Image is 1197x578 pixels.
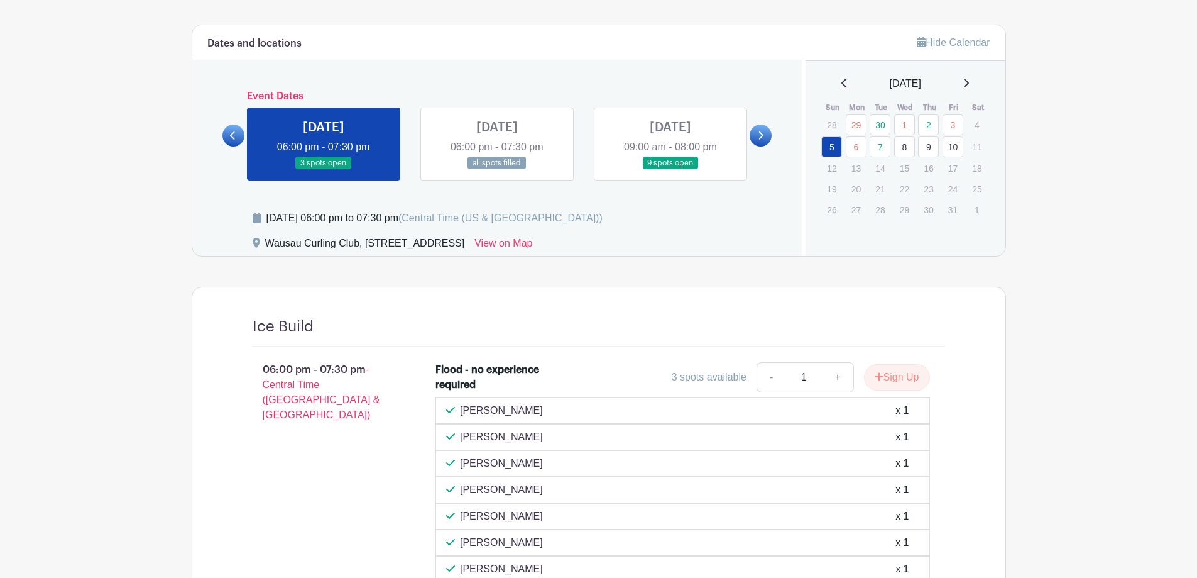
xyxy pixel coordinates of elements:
p: [PERSON_NAME] [460,456,543,471]
button: Sign Up [864,364,930,391]
div: x 1 [895,535,909,550]
span: - Central Time ([GEOGRAPHIC_DATA] & [GEOGRAPHIC_DATA]) [263,364,380,420]
p: 06:00 pm - 07:30 pm [232,357,416,428]
p: 16 [918,158,939,178]
p: 28 [870,200,890,220]
div: x 1 [895,509,909,524]
a: Hide Calendar [917,37,990,48]
th: Sun [821,101,845,114]
span: [DATE] [890,76,921,91]
a: 10 [943,136,963,157]
h6: Dates and locations [207,38,302,50]
h4: Ice Build [253,318,314,336]
a: 6 [846,136,866,157]
div: x 1 [895,403,909,418]
div: Flood - no experience required [435,362,544,392]
a: 30 [870,114,890,135]
span: (Central Time (US & [GEOGRAPHIC_DATA])) [398,213,603,223]
a: 8 [894,136,915,157]
div: x 1 [895,430,909,445]
p: 19 [821,179,842,199]
a: - [757,362,785,392]
p: 15 [894,158,915,178]
p: 27 [846,200,866,220]
p: 31 [943,200,963,220]
a: 29 [846,114,866,135]
p: 24 [943,179,963,199]
th: Tue [869,101,894,114]
p: [PERSON_NAME] [460,535,543,550]
div: x 1 [895,562,909,577]
p: 11 [966,137,987,157]
th: Mon [845,101,870,114]
div: 3 spots available [672,370,746,385]
a: View on Map [474,236,532,256]
p: 1 [966,200,987,220]
p: 25 [966,179,987,199]
div: [DATE] 06:00 pm to 07:30 pm [266,211,603,226]
a: 5 [821,136,842,157]
p: 13 [846,158,866,178]
a: + [822,362,853,392]
th: Thu [917,101,942,114]
p: 18 [966,158,987,178]
a: 9 [918,136,939,157]
p: [PERSON_NAME] [460,509,543,524]
p: 14 [870,158,890,178]
p: 26 [821,200,842,220]
th: Wed [894,101,918,114]
div: x 1 [895,482,909,497]
p: 22 [894,179,915,199]
p: 12 [821,158,842,178]
a: 1 [894,114,915,135]
div: Wausau Curling Club, [STREET_ADDRESS] [265,236,465,256]
p: [PERSON_NAME] [460,562,543,577]
p: 20 [846,179,866,199]
p: 29 [894,200,915,220]
a: 2 [918,114,939,135]
div: x 1 [895,456,909,471]
h6: Event Dates [244,91,750,103]
p: [PERSON_NAME] [460,430,543,445]
th: Fri [942,101,966,114]
p: 30 [918,200,939,220]
p: [PERSON_NAME] [460,482,543,497]
p: [PERSON_NAME] [460,403,543,418]
a: 7 [870,136,890,157]
th: Sat [966,101,990,114]
p: 4 [966,115,987,135]
p: 17 [943,158,963,178]
p: 21 [870,179,890,199]
p: 28 [821,115,842,135]
p: 23 [918,179,939,199]
a: 3 [943,114,963,135]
